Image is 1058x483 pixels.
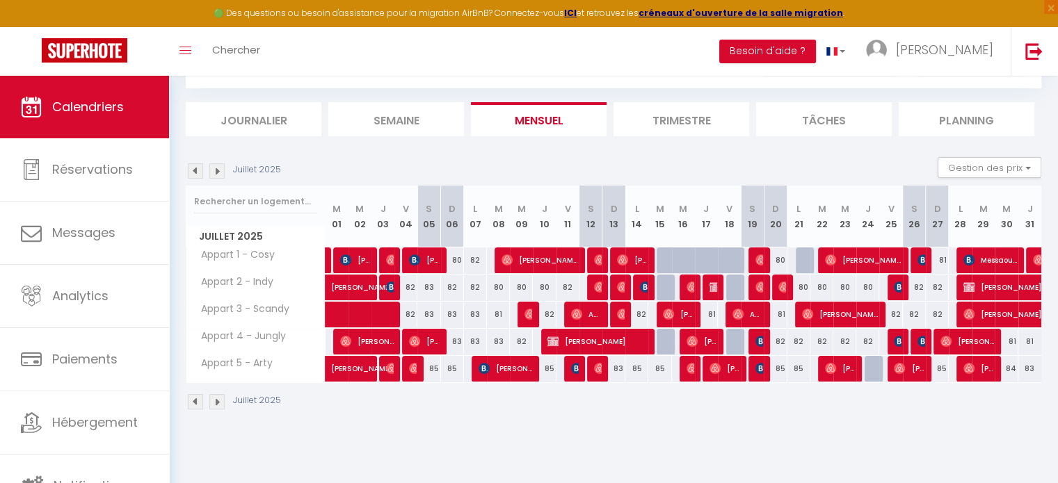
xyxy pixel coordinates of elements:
div: 85 [417,356,440,382]
div: 82 [903,275,926,300]
div: 82 [903,302,926,327]
div: 82 [441,275,464,300]
span: [PERSON_NAME] [331,267,395,293]
span: Messaoud Benmerzeg [963,247,1017,273]
button: Ouvrir le widget de chat LiveChat [11,6,53,47]
span: Calendriers [52,98,124,115]
div: 83 [441,302,464,327]
div: 82 [510,329,533,354]
div: 80 [856,275,879,300]
th: 05 [417,186,440,247]
a: ICI [564,7,577,19]
th: 26 [903,186,926,247]
th: 02 [348,186,371,247]
span: [PERSON_NAME] [710,355,740,382]
span: [PERSON_NAME] [547,328,647,354]
div: 85 [787,356,810,382]
abbr: V [565,202,571,215]
div: 80 [833,275,856,300]
span: [PERSON_NAME] [755,247,763,273]
div: 82 [856,329,879,354]
span: [PERSON_NAME] [778,274,786,300]
th: 17 [695,186,718,247]
th: 15 [648,186,671,247]
th: 22 [810,186,833,247]
div: 82 [926,302,949,327]
div: 81 [764,302,787,327]
input: Rechercher un logement... [194,189,317,214]
th: 03 [371,186,394,247]
abbr: D [772,202,779,215]
abbr: L [796,202,801,215]
div: 82 [810,329,833,354]
div: 82 [833,329,856,354]
button: Besoin d'aide ? [719,40,816,63]
span: [PERSON_NAME] [687,355,694,382]
span: [PERSON_NAME] [502,247,578,273]
span: Hébergement [52,414,138,431]
abbr: D [449,202,456,215]
div: 81 [1018,329,1041,354]
abbr: M [1002,202,1011,215]
th: 30 [995,186,1018,247]
span: [PERSON_NAME] [894,355,924,382]
abbr: M [841,202,849,215]
span: Analytics [52,287,109,304]
div: 85 [926,356,949,382]
div: 83 [441,329,464,354]
abbr: J [380,202,386,215]
th: 31 [1018,186,1041,247]
img: ... [866,40,887,60]
span: [PERSON_NAME] [710,274,717,300]
div: 85 [764,356,787,382]
th: 20 [764,186,787,247]
th: 24 [856,186,879,247]
li: Tâches [756,102,892,136]
div: 82 [926,275,949,300]
th: 21 [787,186,810,247]
span: Amandine .C [571,301,602,327]
a: ... [PERSON_NAME] [856,27,1011,76]
div: 82 [556,275,579,300]
abbr: M [817,202,826,215]
abbr: J [703,202,709,215]
div: 80 [441,247,464,273]
div: 81 [487,302,510,327]
span: [PERSON_NAME] [802,301,879,327]
li: Planning [899,102,1034,136]
span: [PERSON_NAME] [340,328,394,354]
span: [PERSON_NAME] [825,355,856,382]
div: 81 [926,247,949,273]
th: 01 [326,186,348,247]
span: [PERSON_NAME] [409,247,440,273]
div: 85 [533,356,556,382]
abbr: S [588,202,594,215]
abbr: L [473,202,477,215]
span: [PERSON_NAME] [594,274,602,300]
div: 80 [510,275,533,300]
span: [PERSON_NAME] [917,247,925,273]
div: 81 [995,329,1018,354]
div: 83 [464,302,487,327]
span: [PERSON_NAME] [894,328,901,354]
abbr: S [911,202,917,215]
div: 80 [764,247,787,273]
abbr: M [355,202,364,215]
abbr: L [959,202,963,215]
div: 83 [1018,356,1041,382]
abbr: V [726,202,732,215]
div: 81 [695,302,718,327]
abbr: M [679,202,687,215]
div: 85 [441,356,464,382]
li: Trimestre [614,102,749,136]
abbr: M [332,202,341,215]
span: [PERSON_NAME] [917,328,925,354]
span: Appart 4 - Jungly [189,329,289,344]
span: [PERSON_NAME] [755,328,763,354]
div: 83 [487,329,510,354]
abbr: J [1027,202,1033,215]
span: Amandine .C [732,301,763,327]
div: 82 [533,302,556,327]
span: [PERSON_NAME] [331,348,395,375]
